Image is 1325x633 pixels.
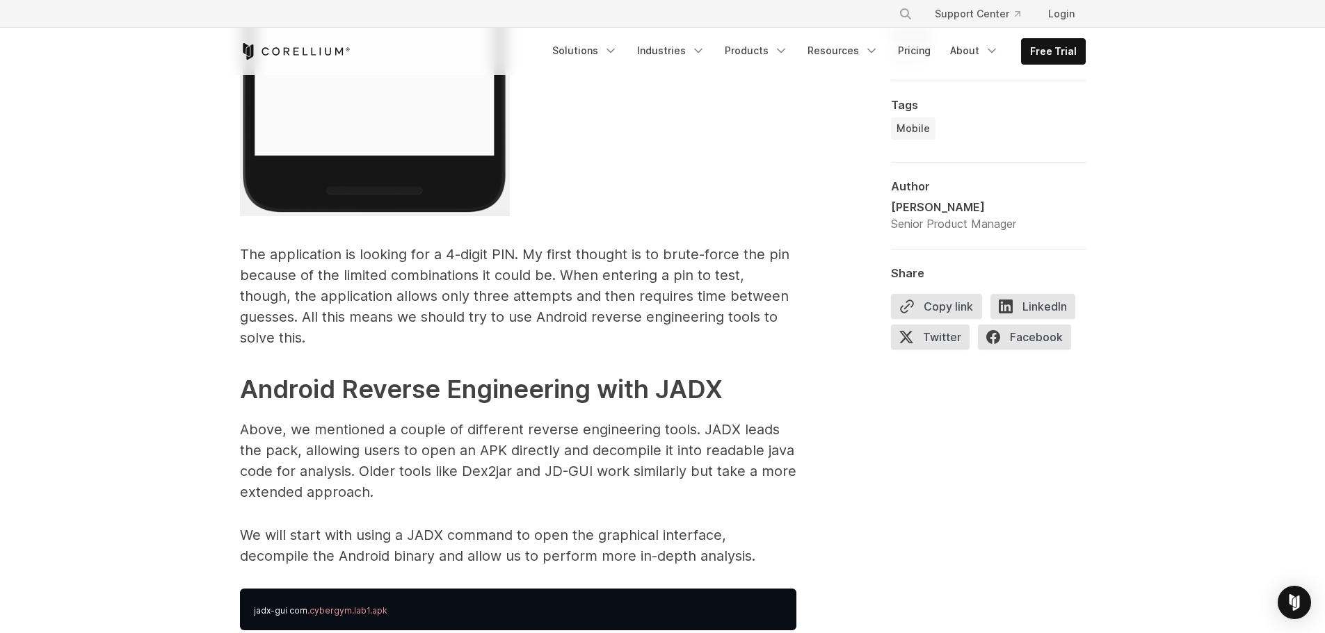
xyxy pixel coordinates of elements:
[240,374,723,404] strong: Android Reverse Engineering with JADX
[891,324,978,355] a: Twitter
[1037,1,1086,26] a: Login
[891,215,1016,232] div: Senior Product Manager
[891,199,1016,215] div: [PERSON_NAME]
[897,122,930,135] span: Mobile
[978,324,1071,350] span: Facebook
[240,43,351,60] a: Corellium Home
[1022,39,1085,64] a: Free Trial
[544,38,1086,65] div: Navigation Menu
[924,1,1031,26] a: Support Center
[799,38,887,63] a: Resources
[891,266,1086,280] div: Share
[307,605,387,616] span: .cybergym.lab1.apk
[978,324,1079,355] a: Facebook
[891,117,935,140] a: Mobile
[891,179,1086,193] div: Author
[990,294,1084,324] a: LinkedIn
[891,324,970,350] span: Twitter
[891,98,1086,112] div: Tags
[891,294,982,319] button: Copy link
[893,1,918,26] button: Search
[990,294,1075,319] span: LinkedIn
[240,244,796,348] p: The application is looking for a 4-digit PIN. My first thought is to brute-force the pin because ...
[240,525,796,566] p: We will start with using a JADX command to open the graphical interface, decompile the Android bi...
[629,38,714,63] a: Industries
[544,38,626,63] a: Solutions
[240,419,796,502] p: Above, we mentioned a couple of different reverse engineering tools. JADX leads the pack, allowin...
[716,38,796,63] a: Products
[254,605,307,616] span: jadx-gui com
[882,1,1086,26] div: Navigation Menu
[942,38,1007,63] a: About
[1278,586,1311,619] div: Open Intercom Messenger
[890,38,939,63] a: Pricing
